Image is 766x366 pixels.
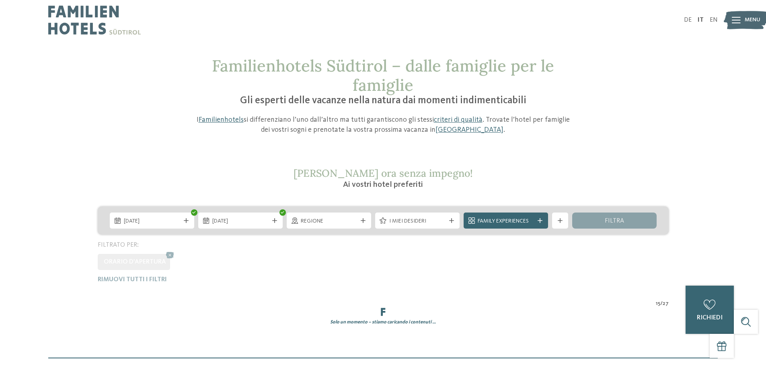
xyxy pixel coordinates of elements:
a: IT [698,17,704,23]
span: richiedi [697,315,723,321]
span: I miei desideri [389,217,446,225]
a: DE [684,17,692,23]
a: Familienhotels [199,116,244,123]
a: [GEOGRAPHIC_DATA] [435,126,503,133]
span: Menu [745,16,760,24]
span: Regione [301,217,357,225]
span: 27 [663,300,669,308]
p: I si differenziano l’uno dall’altro ma tutti garantiscono gli stessi . Trovate l’hotel per famigl... [192,115,574,135]
span: Family Experiences [478,217,534,225]
span: [PERSON_NAME] ora senza impegno! [294,167,473,180]
span: / [660,300,663,308]
span: 15 [656,300,660,308]
a: criteri di qualità [434,116,483,123]
div: Solo un momento – stiamo caricando i contenuti … [92,319,675,326]
span: [DATE] [212,217,269,225]
span: [DATE] [124,217,180,225]
a: richiedi [686,286,734,334]
span: Ai vostri hotel preferiti [343,181,423,189]
span: Familienhotels Südtirol – dalle famiglie per le famiglie [212,55,554,95]
span: Gli esperti delle vacanze nella natura dai momenti indimenticabili [240,96,526,106]
a: EN [710,17,718,23]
